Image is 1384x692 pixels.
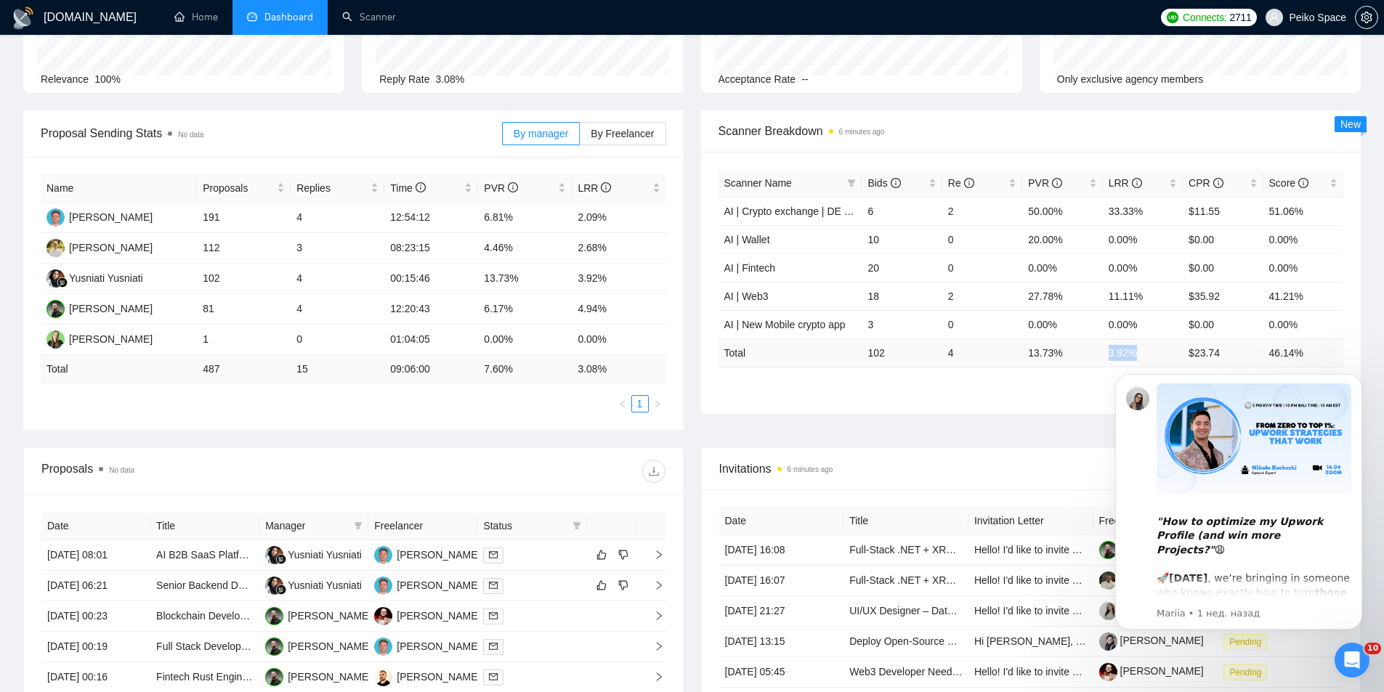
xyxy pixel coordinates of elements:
[276,554,286,564] img: gigradar-bm.png
[642,580,664,590] span: right
[69,270,143,286] div: Yusniati Yusniati
[276,585,286,595] img: gigradar-bm.png
[572,203,665,233] td: 2.09%
[41,571,150,601] td: [DATE] 06:21
[942,338,1022,367] td: 4
[843,596,968,627] td: UI/UX Designer – Data Visualization & Responsive Design
[46,302,153,314] a: MC[PERSON_NAME]
[593,546,610,563] button: like
[374,607,392,625] img: MP
[1057,73,1204,85] span: Only exclusive agency members
[862,310,942,338] td: 3
[265,638,283,656] img: MC
[843,507,968,535] th: Title
[1052,178,1062,188] span: info-circle
[296,180,368,196] span: Replies
[484,182,518,194] span: PVR
[489,611,498,620] span: mail
[150,601,259,632] td: Blockchain Developer for NFT marketplace
[1103,338,1183,367] td: 3.92 %
[724,262,776,274] a: AI | Fintech
[1189,177,1223,189] span: CPR
[843,535,968,566] td: Full-Stack .NET + XRPL Blockchain Agency | Long-Term Partnership (Start with Beta Launch)
[46,300,65,318] img: MC
[478,294,572,325] td: 6.17%
[839,128,885,136] time: 6 minutes ago
[942,282,1022,310] td: 2
[1364,643,1381,654] span: 10
[1263,338,1343,367] td: 46.14 %
[614,395,631,412] li: Previous Page
[572,355,665,383] td: 3.08 %
[41,601,150,632] td: [DATE] 00:23
[849,574,1270,586] a: Full-Stack .NET + XRPL Blockchain Agency | Long-Term Partnership (Start with Beta Launch)
[849,544,1270,555] a: Full-Stack .NET + XRPL Blockchain Agency | Long-Term Partnership (Start with Beta Launch)
[891,178,901,188] span: info-circle
[1022,282,1102,310] td: 27.78%
[1022,225,1102,253] td: 20.00%
[374,577,392,595] img: DL
[57,277,68,288] img: gigradar-bm.png
[1355,12,1378,23] a: setting
[1103,197,1183,225] td: 33.33%
[150,540,259,571] td: AI B2B SaaS Platform Development
[719,627,844,657] td: [DATE] 13:15
[69,301,153,317] div: [PERSON_NAME]
[1183,9,1226,25] span: Connects:
[288,638,371,654] div: [PERSON_NAME]
[1132,178,1142,188] span: info-circle
[572,521,581,530] span: filter
[478,325,572,355] td: 0.00%
[642,550,664,560] span: right
[719,596,844,627] td: [DATE] 21:27
[374,546,392,564] img: DL
[374,609,480,621] a: MP[PERSON_NAME]
[41,73,89,85] span: Relevance
[265,668,283,686] img: MC
[942,310,1022,338] td: 0
[1298,178,1308,188] span: info-circle
[942,197,1022,225] td: 2
[968,507,1093,535] th: Invitation Letter
[1183,225,1263,253] td: $0.00
[265,609,371,621] a: MC[PERSON_NAME]
[384,264,478,294] td: 00:15:46
[1223,664,1267,680] span: Pending
[390,182,425,194] span: Time
[572,325,665,355] td: 0.00%
[1223,666,1273,677] a: Pending
[570,515,584,537] span: filter
[1356,12,1377,23] span: setting
[178,131,203,139] span: No data
[578,182,611,194] span: LRR
[596,549,607,561] span: like
[615,546,632,563] button: dislike
[41,540,150,571] td: [DATE] 08:01
[1099,665,1204,677] a: [PERSON_NAME]
[478,355,572,383] td: 7.60 %
[489,642,498,651] span: mail
[1183,282,1263,310] td: $35.92
[489,581,498,590] span: mail
[1263,253,1343,282] td: 0.00%
[847,179,856,187] span: filter
[265,640,371,651] a: MC[PERSON_NAME]
[264,11,313,23] span: Dashboard
[41,174,197,203] th: Name
[384,203,478,233] td: 12:54:12
[384,355,478,383] td: 09:06:00
[288,608,371,624] div: [PERSON_NAME]
[1183,253,1263,282] td: $0.00
[867,177,900,189] span: Bids
[719,73,796,85] span: Acceptance Rate
[354,521,363,530] span: filter
[46,239,65,257] img: PM
[150,571,259,601] td: Senior Backend Developer (Python / AI) for Film Scheduling SaaS (Contract)
[291,233,384,264] td: 3
[150,512,259,540] th: Title
[1335,643,1369,677] iframe: Intercom live chat
[1213,178,1223,188] span: info-circle
[843,657,968,688] td: Web3 Developer Needed for DApp and Smart Contract Development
